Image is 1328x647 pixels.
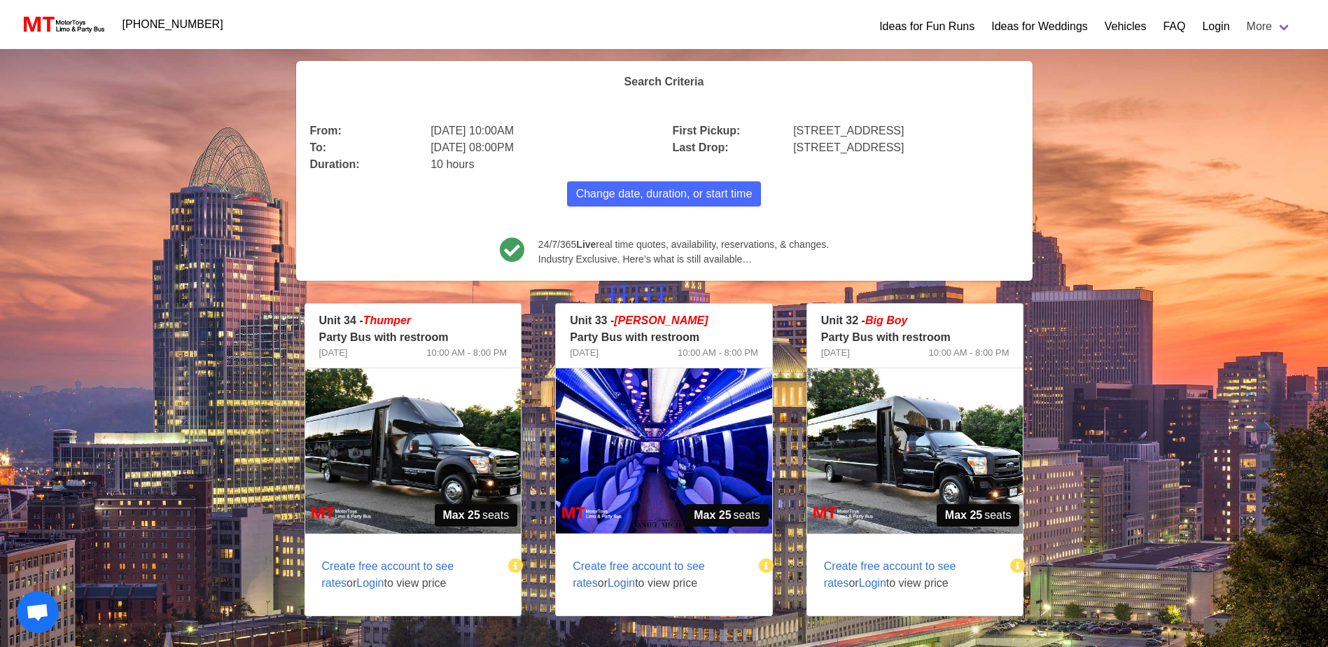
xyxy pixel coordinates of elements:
span: Login [608,577,635,589]
img: 33%2002.jpg [556,368,772,534]
span: Create free account to see rates [824,560,956,589]
a: Ideas for Weddings [991,18,1088,35]
span: 10:00 AM - 8:00 PM [426,346,507,360]
b: Duration: [310,158,360,170]
span: Industry Exclusive. Here’s what is still available… [538,252,829,267]
span: [DATE] [319,346,348,360]
em: [PERSON_NAME] [614,314,708,326]
span: Login [859,577,886,589]
h4: Search Criteria [310,75,1019,88]
a: Vehicles [1105,18,1147,35]
span: Create free account to see rates [322,560,454,589]
img: 34%2001.jpg [305,368,522,534]
a: Ideas for Fun Runs [879,18,974,35]
a: Open chat [17,591,59,633]
span: seats [685,504,769,527]
div: [DATE] 10:00AM [422,114,664,139]
span: 10:00 AM - 8:00 PM [929,346,1009,360]
b: First Pickup: [673,125,741,137]
span: [DATE] [821,346,850,360]
img: 32%2001.jpg [807,368,1023,534]
span: 24/7/365 real time quotes, availability, reservations, & changes. [538,237,829,252]
span: Login [356,577,384,589]
span: Create free account to see rates [573,560,705,589]
em: Thumper [363,314,411,326]
span: seats [435,504,518,527]
p: Party Bus with restroom [821,329,1009,346]
b: From: [310,125,342,137]
button: Change date, duration, or start time [567,181,762,207]
div: [STREET_ADDRESS] [785,114,1026,139]
span: seats [937,504,1020,527]
b: To: [310,141,327,153]
span: [DATE] [570,346,599,360]
strong: Max 25 [443,507,480,524]
strong: Max 25 [945,507,982,524]
span: or to view price [305,541,510,608]
span: or to view price [556,541,761,608]
p: Unit 32 - [821,312,1009,329]
div: 10 hours [422,148,664,173]
strong: Max 25 [694,507,731,524]
b: Live [576,239,596,250]
em: Big Boy [865,314,907,326]
p: Unit 34 - [319,312,508,329]
span: Change date, duration, or start time [576,186,753,202]
img: MotorToys Logo [20,15,106,34]
span: or to view price [807,541,1012,608]
b: Last Drop: [673,141,729,153]
a: More [1238,13,1300,41]
p: Party Bus with restroom [319,329,508,346]
div: [DATE] 08:00PM [422,131,664,156]
a: FAQ [1163,18,1185,35]
p: Party Bus with restroom [570,329,758,346]
span: 10:00 AM - 8:00 PM [678,346,758,360]
div: [STREET_ADDRESS] [785,131,1026,156]
a: [PHONE_NUMBER] [114,11,232,39]
a: Login [1202,18,1229,35]
p: Unit 33 - [570,312,758,329]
